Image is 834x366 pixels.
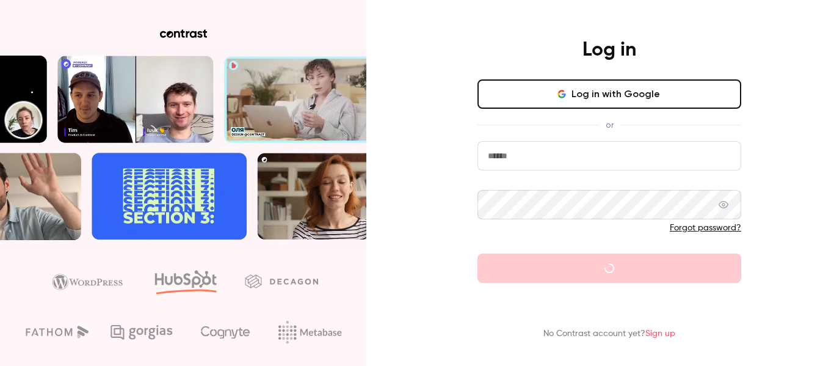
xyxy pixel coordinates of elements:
[600,119,620,131] span: or
[670,224,741,232] a: Forgot password?
[543,328,675,340] p: No Contrast account yet?
[645,329,675,338] a: Sign up
[582,38,636,62] h4: Log in
[245,274,318,288] img: decagon
[477,79,741,109] button: Log in with Google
